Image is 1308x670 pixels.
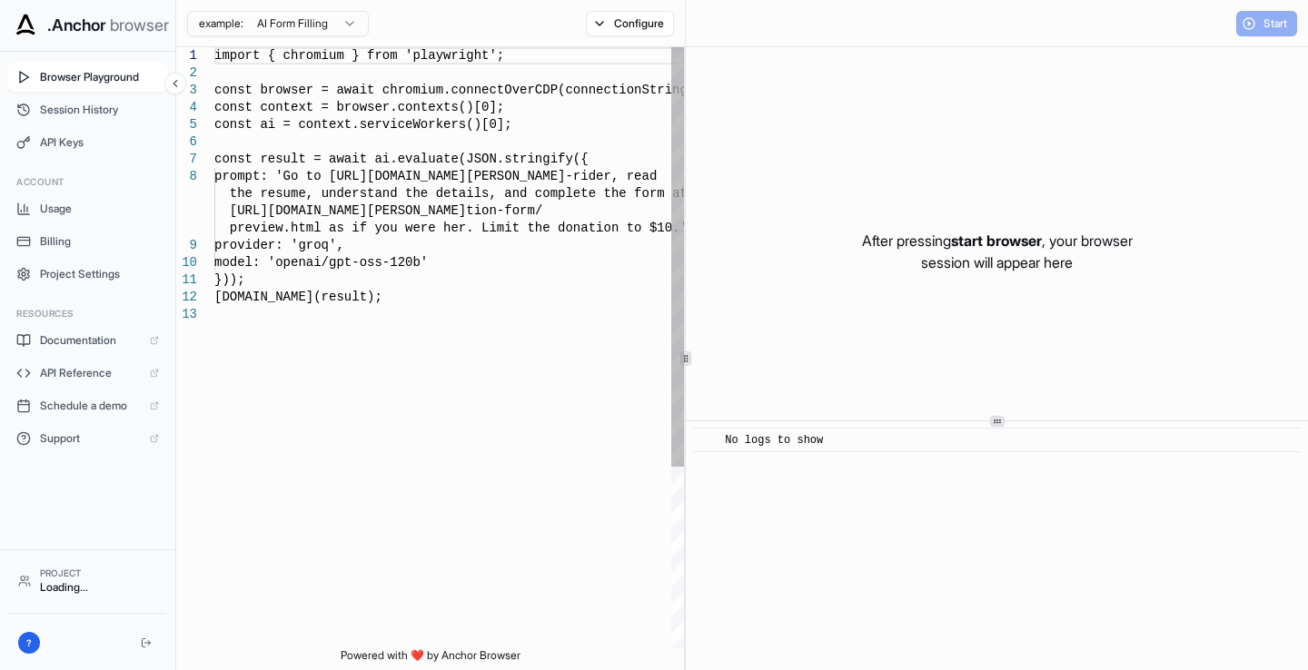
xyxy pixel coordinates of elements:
p: After pressing , your browser session will appear here [862,230,1133,273]
button: Billing [7,227,168,256]
span: provider: 'groq', [214,238,344,252]
h3: Resources [16,307,159,320]
span: n to $10.', [611,221,695,235]
button: Project Settings [7,260,168,289]
button: Configure [586,11,674,36]
span: [DOMAIN_NAME](result); [214,290,382,304]
button: Logout [135,632,157,654]
span: No logs to show [725,434,823,447]
div: 1 [176,47,197,64]
button: Session History [7,95,168,124]
span: Browser Playground [40,70,159,84]
span: API Reference [40,366,141,380]
a: API Reference [7,359,168,388]
a: Documentation [7,326,168,355]
div: 6 [176,133,197,151]
span: prompt: 'Go to [URL][DOMAIN_NAME][PERSON_NAME] [214,169,565,183]
span: browser [110,13,169,38]
h3: Account [16,175,159,189]
span: Support [40,431,141,446]
span: -rider, read [565,169,657,183]
a: Support [7,424,168,453]
span: const result = await ai.evaluate(JSON.stringify({ [214,152,589,166]
span: ectionString); [596,83,703,97]
div: 12 [176,289,197,306]
div: 4 [176,99,197,116]
span: const context = browser.contexts()[0]; [214,100,504,114]
span: API Keys [40,135,159,150]
button: Browser Playground [7,63,168,92]
span: })); [214,272,245,287]
div: 3 [176,82,197,99]
span: Usage [40,202,159,216]
span: start browser [951,232,1042,250]
span: [URL][DOMAIN_NAME][PERSON_NAME] [230,203,466,218]
span: ​ [702,431,711,449]
span: tion-form/ [466,203,542,218]
div: Loading... [40,580,157,595]
button: Usage [7,194,168,223]
span: he form at [611,186,688,201]
span: example: [199,16,243,31]
div: 2 [176,64,197,82]
button: ProjectLoading... [9,559,166,602]
span: Project Settings [40,267,159,281]
button: Collapse sidebar [164,73,186,94]
div: 11 [176,271,197,289]
div: 10 [176,254,197,271]
img: Anchor Icon [11,11,40,40]
div: 7 [176,151,197,168]
span: Documentation [40,333,141,348]
span: import { chromium } from 'playwright'; [214,48,504,63]
span: preview.html as if you were her. Limit the donatio [230,221,611,235]
span: .Anchor [47,13,106,38]
span: Session History [40,103,159,117]
div: 9 [176,237,197,254]
span: Powered with ❤️ by Anchor Browser [341,648,520,670]
a: Schedule a demo [7,391,168,420]
span: model: 'openai/gpt-oss-120b' [214,255,428,270]
span: the resume, understand the details, and complete t [230,186,611,201]
div: Project [40,567,157,580]
span: ? [26,636,32,650]
button: API Keys [7,128,168,157]
span: Billing [40,234,159,249]
div: 13 [176,306,197,323]
span: const ai = context.serviceWorkers()[0]; [214,117,512,132]
span: const browser = await chromium.connectOverCDP(conn [214,83,596,97]
div: 5 [176,116,197,133]
div: 8 [176,168,197,185]
span: Schedule a demo [40,399,141,413]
